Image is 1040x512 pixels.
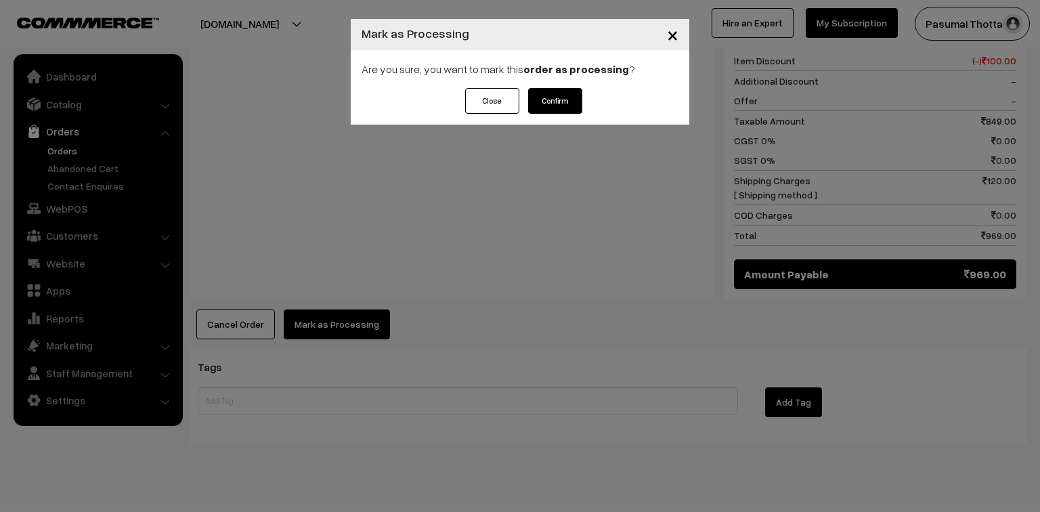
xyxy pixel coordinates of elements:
[523,62,629,76] strong: order as processing
[351,50,689,88] div: Are you sure, you want to mark this ?
[656,14,689,56] button: Close
[362,24,469,43] h4: Mark as Processing
[528,88,582,114] button: Confirm
[465,88,519,114] button: Close
[667,22,678,47] span: ×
